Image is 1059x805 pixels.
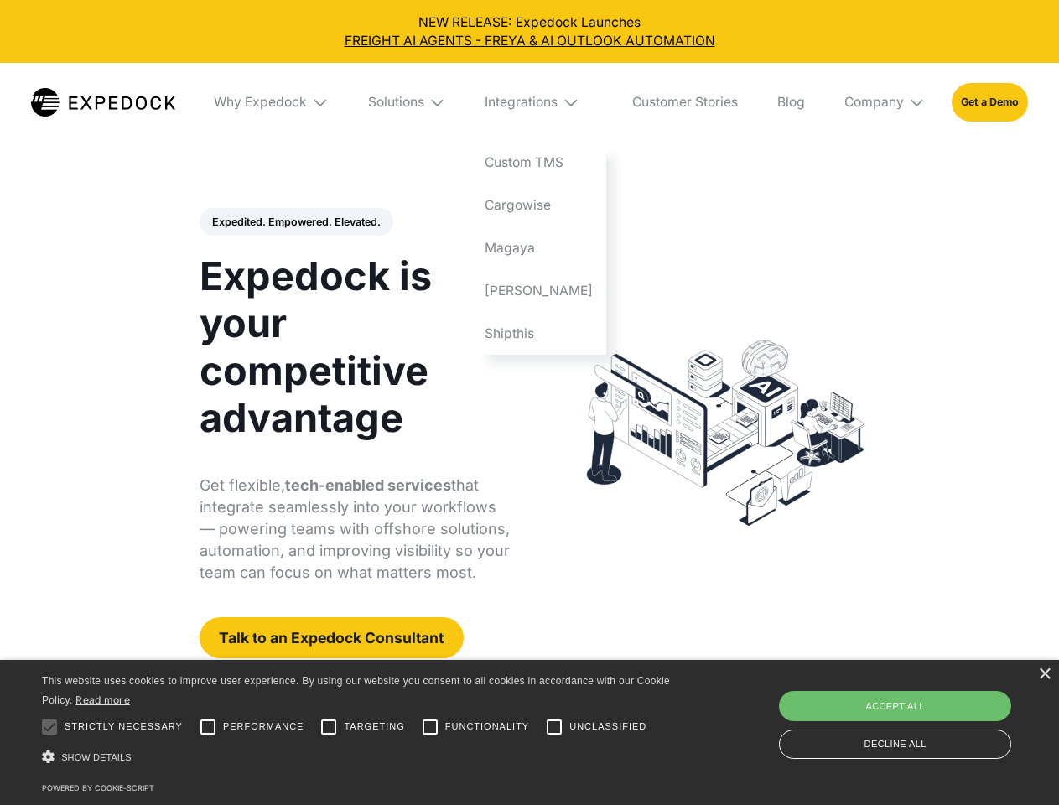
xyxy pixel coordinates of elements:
[344,719,404,734] span: Targeting
[952,83,1028,121] a: Get a Demo
[472,142,606,355] nav: Integrations
[472,142,606,184] a: Custom TMS
[445,719,529,734] span: Functionality
[42,675,670,706] span: This website uses cookies to improve user experience. By using our website you consent to all coo...
[214,94,307,111] div: Why Expedock
[472,184,606,227] a: Cargowise
[42,783,154,792] a: Powered by cookie-script
[485,94,558,111] div: Integrations
[472,312,606,355] a: Shipthis
[42,746,676,769] div: Show details
[75,693,130,706] a: Read more
[368,94,424,111] div: Solutions
[223,719,304,734] span: Performance
[13,13,1046,50] div: NEW RELEASE: Expedock Launches
[200,475,511,584] p: Get flexible, that integrate seamlessly into your workflows — powering teams with offshore soluti...
[355,63,459,142] div: Solutions
[61,752,132,762] span: Show details
[472,269,606,312] a: [PERSON_NAME]
[844,94,904,111] div: Company
[201,63,342,142] div: Why Expedock
[619,63,750,142] a: Customer Stories
[200,252,511,441] h1: Expedock is your competitive advantage
[472,63,606,142] div: Integrations
[65,719,183,734] span: Strictly necessary
[780,624,1059,805] iframe: Chat Widget
[472,226,606,269] a: Magaya
[200,617,464,658] a: Talk to an Expedock Consultant
[569,719,646,734] span: Unclassified
[13,32,1046,50] a: FREIGHT AI AGENTS - FREYA & AI OUTLOOK AUTOMATION
[285,476,451,494] strong: tech-enabled services
[831,63,938,142] div: Company
[764,63,818,142] a: Blog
